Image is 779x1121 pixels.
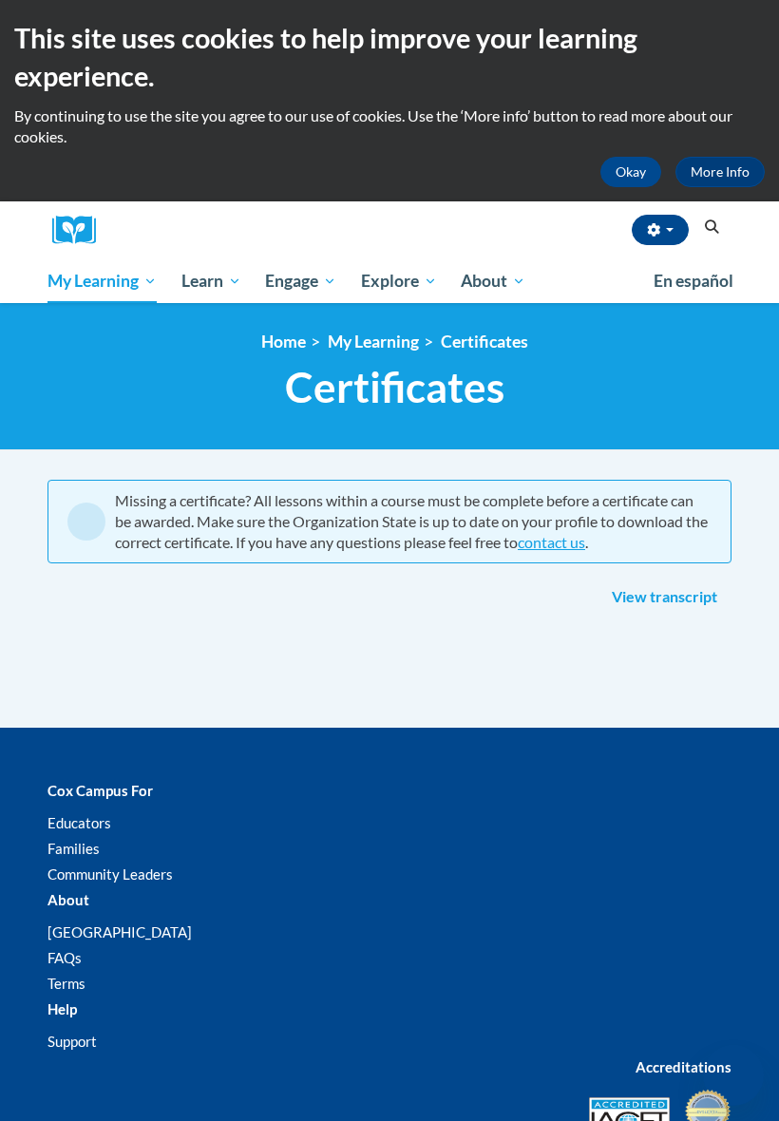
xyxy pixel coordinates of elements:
a: About [449,259,539,303]
a: Cox Campus [52,216,109,245]
a: Home [261,332,306,351]
span: En español [654,271,733,291]
a: My Learning [35,259,169,303]
p: By continuing to use the site you agree to our use of cookies. Use the ‘More info’ button to read... [14,105,765,147]
span: Learn [181,270,241,293]
iframe: Button to launch messaging window [703,1045,764,1106]
button: Okay [600,157,661,187]
span: About [461,270,525,293]
b: About [47,891,89,908]
span: Explore [361,270,437,293]
a: Educators [47,814,111,831]
a: Families [47,840,100,857]
a: My Learning [328,332,419,351]
div: Main menu [33,259,746,303]
h2: This site uses cookies to help improve your learning experience. [14,19,765,96]
div: Missing a certificate? All lessons within a course must be complete before a certificate can be a... [115,490,712,553]
a: Explore [349,259,449,303]
button: Account Settings [632,215,689,245]
b: Cox Campus For [47,782,153,799]
a: Engage [253,259,349,303]
span: Certificates [285,362,504,412]
img: Logo brand [52,216,109,245]
i:  [704,220,721,235]
a: More Info [675,157,765,187]
a: contact us [518,533,585,551]
a: Community Leaders [47,865,173,883]
a: Terms [47,975,85,992]
a: [GEOGRAPHIC_DATA] [47,923,192,940]
span: Engage [265,270,336,293]
a: View transcript [598,582,731,613]
a: Certificates [441,332,528,351]
a: Support [47,1033,97,1050]
b: Accreditations [636,1058,731,1075]
a: En español [641,261,746,301]
span: My Learning [47,270,157,293]
a: Learn [169,259,254,303]
b: Help [47,1000,77,1017]
button: Search [698,216,727,238]
a: FAQs [47,949,82,966]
